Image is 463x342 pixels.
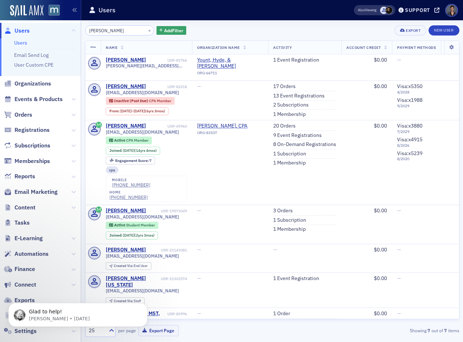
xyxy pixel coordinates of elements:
a: Registrations [4,126,50,134]
span: [DATE] [134,108,145,113]
strong: 7 [443,327,448,334]
div: mobile [112,178,150,182]
span: Created Via : [114,263,134,268]
span: 4 / 2028 [397,90,436,95]
div: Active: Active: Student Member [106,222,158,229]
a: Organizations [4,80,51,88]
button: × [146,27,153,33]
h1: Users [99,6,116,14]
span: — [273,246,277,253]
div: Joined: 2011-05-13 00:00:00 [106,147,160,155]
span: CPA Member [149,98,171,103]
a: [PERSON_NAME] [106,123,146,129]
a: [PERSON_NAME] [106,208,146,214]
div: cpa [106,166,118,174]
iframe: Intercom notifications message [5,288,150,338]
a: Exports [4,296,35,304]
span: Visa : x5239 [397,150,422,157]
a: Content [4,204,36,212]
span: Engagement Score : [115,158,150,163]
span: Active [114,222,126,228]
a: Active Student Member [109,223,155,228]
a: [PERSON_NAME] [US_STATE] [106,275,160,288]
a: 9 Event Registrations [273,132,322,139]
span: Reports [14,172,35,180]
span: $0.00 [374,207,387,214]
span: Events & Products [14,95,63,103]
span: Add Filter [164,27,183,34]
a: 17 Orders [273,83,296,90]
a: Users [14,39,27,46]
a: Connect [4,281,36,289]
a: 8 On-Demand Registrations [273,141,336,148]
a: Subscriptions [4,142,50,150]
a: Active CPA Member [109,138,149,143]
div: Showing out of items [339,327,459,334]
span: — [197,246,201,253]
span: Email Marketing [14,188,58,196]
span: Subscriptions [14,142,50,150]
button: AddFilter [157,26,186,35]
span: Justin Chase [380,7,388,14]
span: Inactive (Past Due) [114,98,149,103]
a: [PERSON_NAME] [106,57,146,63]
span: [DATE] [120,108,132,113]
img: SailAMX [49,5,60,16]
a: [PERSON_NAME] [106,247,146,253]
span: 8 / 2020 [397,157,436,161]
span: Visa : x5350 [397,83,422,89]
div: Joined: 2023-06-08 00:00:00 [106,232,158,239]
a: Orders [4,111,32,119]
span: — [397,275,401,281]
a: 20 Orders [273,123,296,129]
input: Search… [85,25,154,36]
span: Visa : x4915 [397,136,422,143]
a: Yount, Hyde, & [PERSON_NAME] [197,57,263,70]
div: Engagement Score: 7 [106,157,155,164]
div: USR-82218 [147,84,187,89]
span: — [197,275,201,281]
span: Yount, Hyde, & Barbour [197,57,263,70]
span: — [197,83,201,89]
span: — [397,57,401,63]
a: Users [4,27,30,35]
span: $0.00 [374,246,387,253]
div: USR-19573049 [147,209,187,213]
span: — [397,207,401,214]
span: Account Credit [346,45,381,50]
a: Memberships [4,157,50,165]
span: Active [114,138,126,143]
a: Inactive (Past Due) CPA Member [109,99,171,103]
a: Email Send Log [14,52,49,58]
a: 13 Event Registrations [273,93,325,99]
div: Support [405,7,430,13]
div: [PHONE_NUMBER] [112,182,150,188]
div: From: 2017-04-12 00:00:00 [106,107,168,115]
span: From : [109,109,120,113]
div: USR-45960 [147,124,187,129]
a: 1 Subscription [273,217,306,224]
span: 9 / 2029 [397,104,436,108]
span: Payment Methods [397,45,436,50]
span: [EMAIL_ADDRESS][DOMAIN_NAME] [106,253,179,259]
span: E-Learning [14,234,43,242]
a: [PERSON_NAME], CPA [197,123,263,129]
div: (2yrs 3mos) [123,233,155,238]
span: Memberships [14,157,50,165]
div: [PERSON_NAME] [106,83,146,90]
span: [PERSON_NAME][EMAIL_ADDRESS][PERSON_NAME][DOMAIN_NAME] [106,63,187,68]
span: Visa : x1988 [397,97,422,103]
div: 7 [115,159,152,163]
span: Visa : x3880 [397,122,422,129]
span: [EMAIL_ADDRESS][DOMAIN_NAME] [106,90,179,95]
span: Viewing [358,8,376,13]
div: – (6yrs 3mos) [120,109,165,113]
a: 1 Order [273,310,290,317]
span: Lauren McDonough [385,7,393,14]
